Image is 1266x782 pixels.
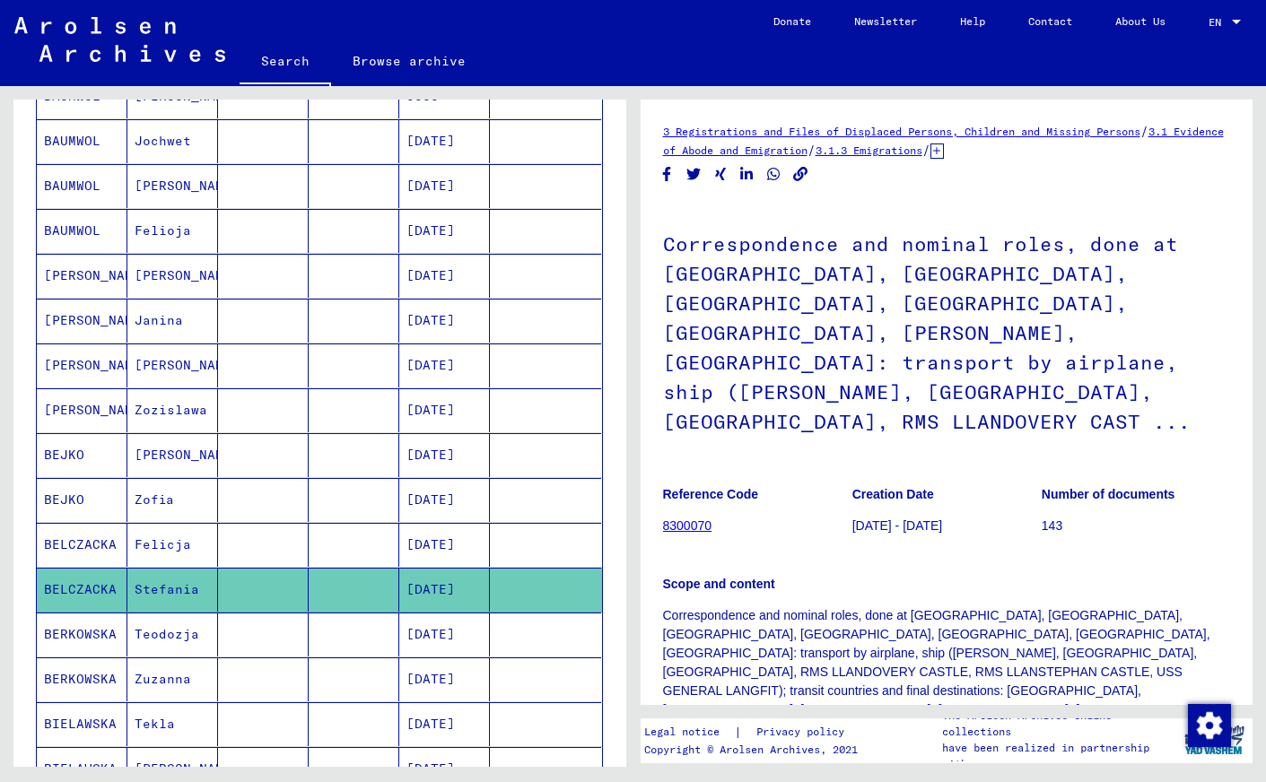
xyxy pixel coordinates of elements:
[399,702,490,746] mat-cell: [DATE]
[127,523,218,567] mat-cell: Felicja
[127,209,218,253] mat-cell: Felioja
[37,164,127,208] mat-cell: BAUMWOL
[37,343,127,387] mat-cell: [PERSON_NAME]
[399,119,490,163] mat-cell: [DATE]
[1209,16,1228,29] span: EN
[127,568,218,612] mat-cell: Stefania
[399,657,490,701] mat-cell: [DATE]
[742,723,866,742] a: Privacy policy
[399,164,490,208] mat-cell: [DATE]
[127,657,218,701] mat-cell: Zuzanna
[1187,703,1230,746] div: Change consent
[663,125,1140,138] a: 3 Registrations and Files of Displaced Persons, Children and Missing Persons
[399,523,490,567] mat-cell: [DATE]
[37,433,127,477] mat-cell: BEJKO
[14,17,225,62] img: Arolsen_neg.svg
[942,740,1176,772] p: have been realized in partnership with
[37,254,127,298] mat-cell: [PERSON_NAME]
[808,142,816,158] span: /
[644,723,734,742] a: Legal notice
[644,723,866,742] div: |
[663,577,775,591] b: Scope and content
[127,343,218,387] mat-cell: [PERSON_NAME]
[37,702,127,746] mat-cell: BIELAWSKA
[127,613,218,656] mat-cell: Teodozja
[852,487,934,501] b: Creation Date
[37,568,127,612] mat-cell: BELCZACKA
[399,613,490,656] mat-cell: [DATE]
[663,203,1231,459] h1: Correspondence and nominal roles, done at [GEOGRAPHIC_DATA], [GEOGRAPHIC_DATA], [GEOGRAPHIC_DATA]...
[942,708,1176,740] p: The Arolsen Archives online collections
[37,613,127,656] mat-cell: BERKOWSKA
[37,388,127,432] mat-cell: [PERSON_NAME]
[399,388,490,432] mat-cell: [DATE]
[644,742,866,758] p: Copyright © Arolsen Archives, 2021
[1042,487,1175,501] b: Number of documents
[37,657,127,701] mat-cell: BERKOWSKA
[127,254,218,298] mat-cell: [PERSON_NAME]
[127,478,218,522] mat-cell: Zofia
[127,119,218,163] mat-cell: Jochwet
[37,119,127,163] mat-cell: BAUMWOL
[399,568,490,612] mat-cell: [DATE]
[37,299,127,343] mat-cell: [PERSON_NAME]
[399,478,490,522] mat-cell: [DATE]
[685,163,703,186] button: Share on Twitter
[791,163,810,186] button: Copy link
[1042,517,1230,535] p: 143
[399,209,490,253] mat-cell: [DATE]
[764,163,783,186] button: Share on WhatsApp
[127,388,218,432] mat-cell: Zozislawa
[1140,123,1148,139] span: /
[816,143,922,157] a: 3.1.3 Emigrations
[399,433,490,477] mat-cell: [DATE]
[852,517,1041,535] p: [DATE] - [DATE]
[331,39,487,83] a: Browse archive
[127,702,218,746] mat-cell: Tekla
[658,163,677,186] button: Share on Facebook
[37,209,127,253] mat-cell: BAUMWOL
[127,433,218,477] mat-cell: [PERSON_NAME]
[399,299,490,343] mat-cell: [DATE]
[127,164,218,208] mat-cell: [PERSON_NAME]
[399,343,490,387] mat-cell: [DATE]
[127,299,218,343] mat-cell: Janina
[712,163,730,186] button: Share on Xing
[37,523,127,567] mat-cell: BELCZACKA
[240,39,331,86] a: Search
[399,254,490,298] mat-cell: [DATE]
[663,518,712,533] a: 8300070
[1181,717,1248,762] img: yv_logo.png
[37,478,127,522] mat-cell: BEJKO
[922,142,930,158] span: /
[663,487,759,501] b: Reference Code
[1188,704,1231,747] img: Change consent
[738,163,756,186] button: Share on LinkedIn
